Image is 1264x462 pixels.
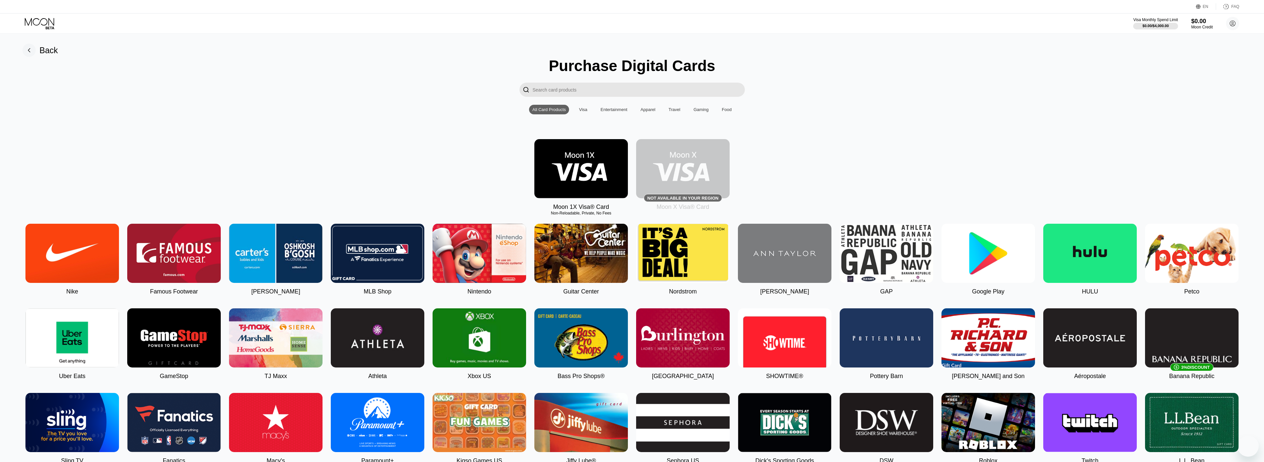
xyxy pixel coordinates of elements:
[1191,18,1213,29] div: $0.00Moon Credit
[532,107,566,112] div: All Card Products
[1216,3,1239,10] div: FAQ
[718,105,735,114] div: Food
[529,105,569,114] div: All Card Products
[150,288,198,295] div: Famous Footwear
[600,107,627,112] div: Entertainment
[760,288,809,295] div: [PERSON_NAME]
[952,373,1024,380] div: [PERSON_NAME] and Son
[669,107,680,112] div: Travel
[597,105,631,114] div: Entertainment
[1145,308,1239,367] div: 3%DISCOUNT
[1238,436,1259,457] iframe: Button to launch messaging window
[1169,373,1214,380] div: Banana Republic
[1181,365,1210,370] div: 3 % DISCOUNT
[1203,4,1208,9] div: EN
[22,44,58,57] div: Back
[1184,288,1199,295] div: Petco
[1133,18,1178,22] div: Visa Monthly Spend Limit
[972,288,1004,295] div: Google Play
[640,107,655,112] div: Apparel
[563,288,599,295] div: Guitar Center
[467,288,491,295] div: Nintendo
[59,373,85,380] div: Uber Eats
[533,83,745,97] input: Search card products
[637,105,659,114] div: Apparel
[870,373,903,380] div: Pottery Barn
[694,107,709,112] div: Gaming
[1133,18,1178,29] div: Visa Monthly Spend Limit$0.00/$4,000.00
[1191,25,1213,29] div: Moon Credit
[534,211,628,215] div: Non-Reloadable, Private, No Fees
[880,288,893,295] div: GAP
[468,373,491,380] div: Xbox US
[523,86,529,94] div: 
[1142,24,1169,28] div: $0.00 / $4,000.00
[636,139,730,198] div: Not available in your region
[657,204,709,211] div: Moon X Visa® Card
[1082,288,1098,295] div: HULU
[576,105,591,114] div: Visa
[553,204,609,211] div: Moon 1X Visa® Card
[1074,373,1106,380] div: Aéropostale
[652,373,714,380] div: [GEOGRAPHIC_DATA]
[368,373,387,380] div: Athleta
[557,373,604,380] div: Bass Pro Shops®
[66,288,78,295] div: Nike
[519,83,533,97] div: 
[690,105,712,114] div: Gaming
[669,288,697,295] div: Nordstrom
[251,288,300,295] div: [PERSON_NAME]
[40,46,58,55] div: Back
[160,373,188,380] div: GameStop
[1191,18,1213,25] div: $0.00
[364,288,391,295] div: MLB Shop
[647,196,718,201] div: Not available in your region
[264,373,287,380] div: TJ Maxx
[1196,3,1216,10] div: EN
[549,57,715,75] div: Purchase Digital Cards
[766,373,803,380] div: SHOWTIME®
[665,105,684,114] div: Travel
[1231,4,1239,9] div: FAQ
[722,107,732,112] div: Food
[579,107,587,112] div: Visa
